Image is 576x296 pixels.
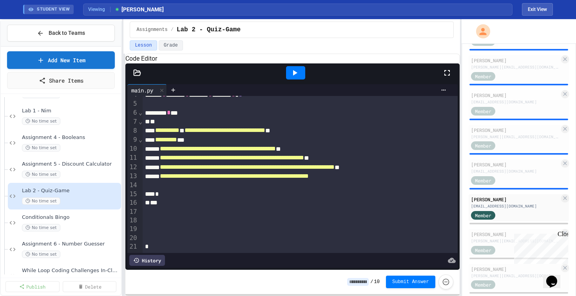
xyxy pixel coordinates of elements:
div: 21 [127,242,138,251]
div: 20 [127,234,138,242]
button: Exit student view [522,3,553,16]
button: Lesson [130,40,157,51]
div: main.py [127,84,167,96]
div: [PERSON_NAME] [471,126,560,134]
div: 6 [127,108,138,117]
div: 9 [127,135,138,144]
div: 8 [127,126,138,135]
span: No time set [22,117,60,125]
span: Member [475,281,491,288]
div: 14 [127,181,138,190]
span: Assignments [136,27,167,33]
span: Lab 1 - Nim [22,108,120,114]
div: 19 [127,225,138,233]
button: Submit Answer [386,276,435,288]
span: Assignment 6 - Number Guesser [22,241,120,247]
div: [PERSON_NAME] [471,265,560,273]
div: [EMAIL_ADDRESS][DOMAIN_NAME] [471,203,560,209]
div: [EMAIL_ADDRESS][DOMAIN_NAME] [471,99,560,105]
div: 5 [127,99,138,108]
span: Assignment 4 - Booleans [22,134,120,141]
div: [PERSON_NAME] [471,196,560,203]
div: 12 [127,163,138,172]
button: Force resubmission of student's answer (Admin only) [438,274,453,289]
a: Add New Item [7,51,115,69]
span: While Loop Coding Challenges In-Class [22,267,120,274]
span: Fold line [138,136,143,143]
span: Member [475,212,491,219]
div: 17 [127,208,138,216]
span: No time set [22,144,60,152]
span: / [171,27,174,33]
span: Lab 2 - Quiz-Game [177,25,241,34]
span: Member [475,247,491,254]
iframe: chat widget [543,265,568,288]
a: Delete [63,281,117,292]
span: Member [475,73,491,80]
div: [PERSON_NAME][EMAIL_ADDRESS][DOMAIN_NAME] [471,238,560,244]
span: Submit Answer [392,279,429,285]
div: 13 [127,172,138,181]
div: [PERSON_NAME] [471,57,560,64]
div: [EMAIL_ADDRESS][DOMAIN_NAME] [471,168,560,174]
div: Chat with us now!Close [3,3,54,50]
span: Fold line [138,118,143,125]
span: No time set [22,224,60,231]
a: Publish [5,281,60,292]
span: No time set [22,251,60,258]
div: History [129,255,165,266]
div: [PERSON_NAME] [471,231,560,238]
a: Share Items [7,72,115,89]
span: Back to Teams [49,29,85,37]
div: 18 [127,216,138,225]
iframe: chat widget [511,231,568,264]
div: [PERSON_NAME][EMAIL_ADDRESS][DOMAIN_NAME] [471,134,560,140]
div: 10 [127,144,138,153]
span: Member [475,108,491,115]
span: 10 [374,279,380,285]
div: 11 [127,153,138,162]
span: [PERSON_NAME] [114,5,164,14]
h6: Code Editor [125,54,459,63]
div: 7 [127,117,138,126]
span: STUDENT VIEW [37,6,70,13]
div: 16 [127,199,138,207]
span: No time set [22,197,60,205]
span: Assignment 5 - Discount Calculator [22,161,120,168]
div: 15 [127,190,138,199]
div: [PERSON_NAME] [471,161,560,168]
span: Fold line [138,109,143,116]
span: Lab 2 - Quiz-Game [22,188,120,194]
div: [PERSON_NAME][EMAIL_ADDRESS][DOMAIN_NAME] [471,64,560,70]
span: Conditionals Bingo [22,214,120,221]
div: [PERSON_NAME] [471,92,560,99]
span: Member [475,142,491,149]
span: No time set [22,171,60,178]
span: / [370,279,373,285]
div: main.py [127,86,157,94]
button: Back to Teams [7,25,115,42]
div: [PERSON_NAME][EMAIL_ADDRESS][DOMAIN_NAME] [471,273,560,279]
span: Viewing [88,6,110,13]
span: Member [475,177,491,184]
button: Grade [159,40,183,51]
div: My Account [468,22,492,40]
